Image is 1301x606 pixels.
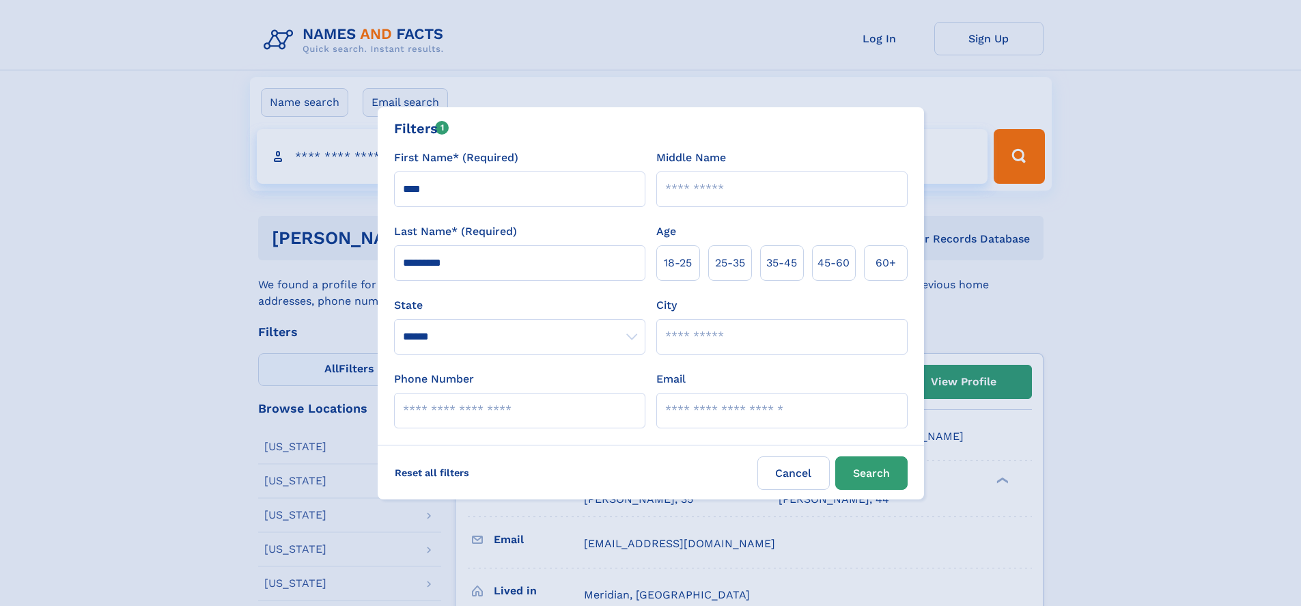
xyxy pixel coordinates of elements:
[386,456,478,489] label: Reset all filters
[394,118,449,139] div: Filters
[835,456,908,490] button: Search
[656,297,677,314] label: City
[664,255,692,271] span: 18‑25
[715,255,745,271] span: 25‑35
[656,150,726,166] label: Middle Name
[876,255,896,271] span: 60+
[757,456,830,490] label: Cancel
[394,150,518,166] label: First Name* (Required)
[394,297,645,314] label: State
[817,255,850,271] span: 45‑60
[656,223,676,240] label: Age
[766,255,797,271] span: 35‑45
[394,371,474,387] label: Phone Number
[394,223,517,240] label: Last Name* (Required)
[656,371,686,387] label: Email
